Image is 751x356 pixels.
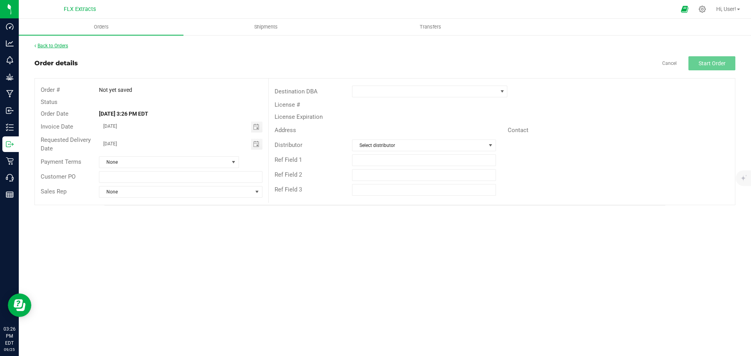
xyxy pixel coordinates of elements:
button: Start Order [688,56,735,70]
a: Shipments [183,19,348,35]
span: Ref Field 3 [275,186,302,193]
inline-svg: Dashboard [6,23,14,30]
a: Orders [19,19,183,35]
a: Cancel [662,60,677,67]
span: Ref Field 1 [275,156,302,163]
span: Distributor [275,141,302,148]
span: Start Order [699,60,726,66]
span: Toggle calendar [251,139,262,150]
inline-svg: Manufacturing [6,90,14,98]
inline-svg: Analytics [6,39,14,47]
inline-svg: Monitoring [6,56,14,64]
inline-svg: Retail [6,157,14,165]
inline-svg: Outbound [6,140,14,148]
span: Select distributor [352,140,485,151]
span: Hi, User! [716,6,736,12]
span: None [99,186,252,197]
a: Back to Orders [34,43,68,48]
span: Open Ecommerce Menu [676,2,694,17]
div: Order details [34,59,78,68]
span: Toggle calendar [251,122,262,132]
span: Invoice Date [41,123,73,130]
span: Sales Rep [41,188,66,195]
span: None [99,157,229,168]
span: Order Date [41,110,68,117]
span: Not yet saved [99,87,132,93]
span: License Expiration [275,113,323,120]
span: Shipments [244,23,288,30]
div: Manage settings [697,5,707,13]
span: Address [275,127,296,134]
span: Order # [41,86,60,93]
p: 03:26 PM EDT [4,326,15,347]
span: Contact [508,127,528,134]
a: Transfers [348,19,513,35]
span: Payment Terms [41,158,81,165]
span: Customer PO [41,173,75,180]
inline-svg: Call Center [6,174,14,182]
span: Destination DBA [275,88,318,95]
span: FLX Extracts [64,6,96,13]
iframe: Resource center [8,293,31,317]
p: 09/25 [4,347,15,352]
span: Ref Field 2 [275,171,302,178]
span: Requested Delivery Date [41,136,91,152]
inline-svg: Inbound [6,107,14,114]
span: Transfers [409,23,452,30]
span: Status [41,98,57,106]
strong: [DATE] 3:26 PM EDT [99,111,148,117]
inline-svg: Reports [6,191,14,199]
span: Orders [83,23,119,30]
span: License # [275,101,300,108]
inline-svg: Inventory [6,123,14,131]
inline-svg: Grow [6,73,14,81]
